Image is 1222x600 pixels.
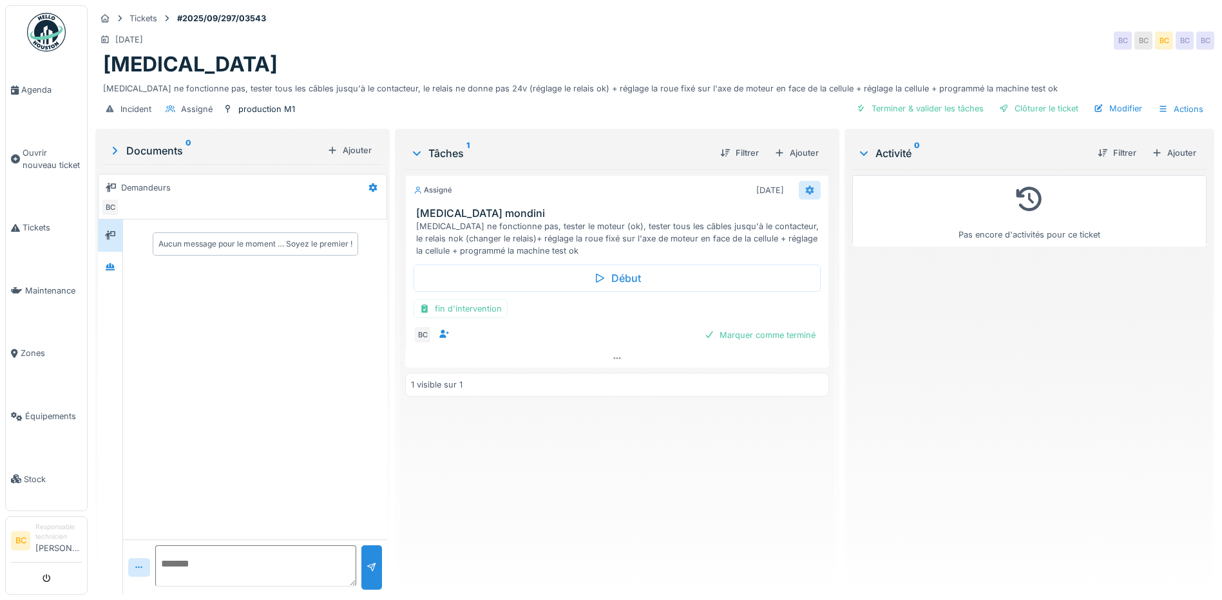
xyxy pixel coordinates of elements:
span: Tickets [23,221,82,234]
a: Équipements [6,385,87,448]
div: BC [414,326,432,344]
div: Filtrer [715,144,764,162]
a: Stock [6,447,87,511]
div: Tickets [129,12,157,24]
div: Responsable technicien [35,522,82,542]
div: Actions [1152,100,1209,118]
sup: 0 [186,143,191,158]
div: BC [101,198,119,216]
div: Modifier [1089,100,1147,117]
h1: [MEDICAL_DATA] [103,52,278,77]
div: [MEDICAL_DATA] ne fonctionne pas, tester le moteur (ok), tester tous les câbles jusqu'à le contac... [416,220,823,258]
a: Agenda [6,59,87,122]
div: Tâches [410,145,710,161]
a: Zones [6,322,87,385]
div: BC [1114,32,1132,50]
div: Aucun message pour le moment … Soyez le premier ! [158,238,352,250]
div: Clôturer le ticket [994,100,1084,117]
div: Demandeurs [121,182,171,194]
div: BC [1196,32,1214,50]
div: [MEDICAL_DATA] ne fonctionne pas, tester tous les câbles jusqu'à le contacteur, le relais ne donn... [103,77,1207,95]
h3: [MEDICAL_DATA] mondini [416,207,823,220]
span: Stock [24,473,82,485]
sup: 1 [466,145,470,161]
div: BC [1134,32,1152,50]
a: Ouvrir nouveau ticket [6,122,87,197]
div: BC [1155,32,1173,50]
a: BC Responsable technicien[PERSON_NAME] [11,522,82,563]
div: 1 visible sur 1 [411,379,463,391]
div: Ajouter [322,142,377,159]
div: Filtrer [1093,144,1141,162]
div: Assigné [414,185,452,196]
sup: 0 [914,145,920,161]
strong: #2025/09/297/03543 [172,12,271,24]
div: Début [414,265,821,292]
div: [DATE] [756,184,784,196]
div: Assigné [181,103,213,115]
div: production M1 [238,103,295,115]
div: Terminer & valider les tâches [851,100,989,117]
div: Ajouter [769,144,824,162]
div: Activité [857,145,1087,161]
a: Tickets [6,196,87,259]
img: Badge_color-CXgf-gQk.svg [27,13,66,52]
div: [DATE] [115,33,143,46]
div: Ajouter [1147,144,1201,162]
span: Agenda [21,84,82,96]
li: [PERSON_NAME] [35,522,82,559]
div: Pas encore d'activités pour ce ticket [861,181,1198,241]
div: Marquer comme terminé [699,326,821,344]
span: Maintenance [25,285,82,297]
span: Ouvrir nouveau ticket [23,147,82,171]
div: Documents [108,143,322,158]
div: fin d'intervention [414,299,508,318]
span: Zones [21,347,82,359]
a: Maintenance [6,259,87,323]
li: BC [11,531,30,550]
div: BC [1176,32,1194,50]
div: Incident [120,103,151,115]
span: Équipements [25,410,82,422]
